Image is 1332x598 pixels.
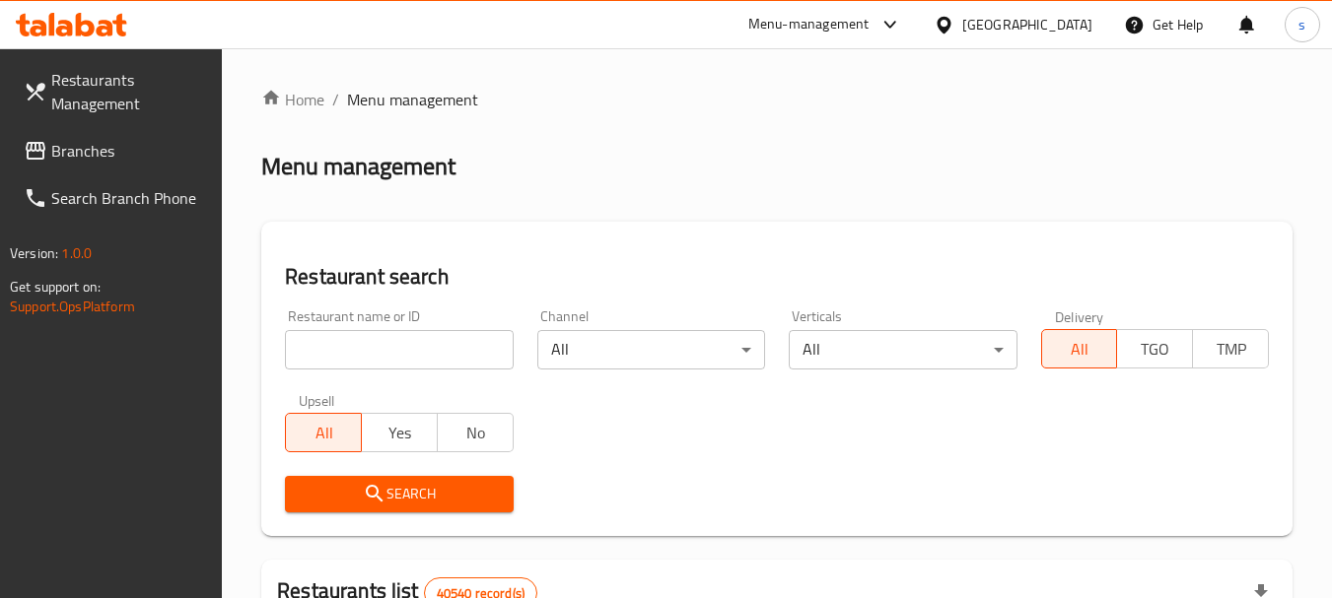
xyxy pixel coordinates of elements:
span: Branches [51,139,207,163]
a: Branches [8,127,223,174]
div: All [789,330,1017,369]
a: Home [261,88,324,111]
button: Search [285,476,513,512]
a: Restaurants Management [8,56,223,127]
span: Get support on: [10,274,101,299]
span: All [294,419,354,447]
span: Search [301,482,497,506]
label: Upsell [299,393,335,407]
button: Yes [361,413,438,452]
li: / [332,88,339,111]
h2: Restaurant search [285,262,1269,292]
span: Restaurants Management [51,68,207,115]
label: Delivery [1055,309,1104,323]
button: TGO [1116,329,1193,368]
button: All [1041,329,1118,368]
span: Yes [370,419,430,447]
nav: breadcrumb [261,88,1293,111]
button: TMP [1192,329,1269,368]
span: Search Branch Phone [51,186,207,210]
span: No [446,419,506,447]
span: TMP [1201,335,1261,364]
span: 1.0.0 [61,240,92,266]
span: s [1298,14,1305,35]
div: All [537,330,765,369]
span: Menu management [347,88,478,111]
div: Menu-management [748,13,870,36]
button: No [437,413,514,452]
div: [GEOGRAPHIC_DATA] [962,14,1092,35]
a: Support.OpsPlatform [10,294,135,319]
h2: Menu management [261,151,456,182]
input: Search for restaurant name or ID.. [285,330,513,369]
span: All [1050,335,1110,364]
a: Search Branch Phone [8,174,223,222]
button: All [285,413,362,452]
span: TGO [1125,335,1185,364]
span: Version: [10,240,58,266]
